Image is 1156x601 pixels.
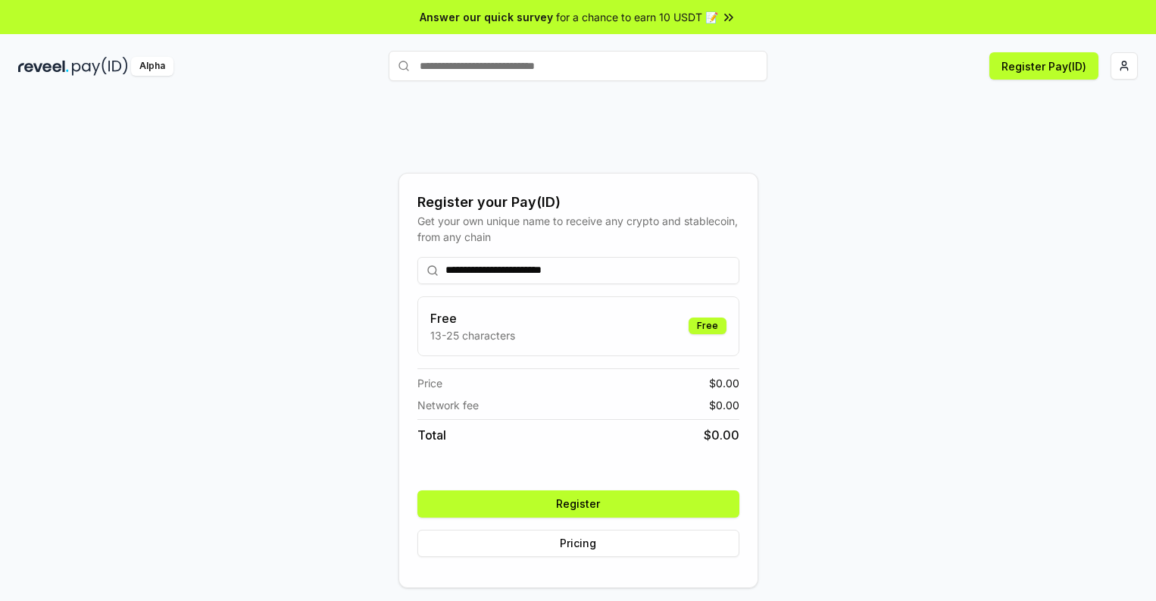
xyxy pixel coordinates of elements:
[72,57,128,76] img: pay_id
[417,530,739,557] button: Pricing
[430,327,515,343] p: 13-25 characters
[430,309,515,327] h3: Free
[704,426,739,444] span: $ 0.00
[417,397,479,413] span: Network fee
[420,9,553,25] span: Answer our quick survey
[556,9,718,25] span: for a chance to earn 10 USDT 📝
[417,213,739,245] div: Get your own unique name to receive any crypto and stablecoin, from any chain
[989,52,1098,80] button: Register Pay(ID)
[18,57,69,76] img: reveel_dark
[131,57,173,76] div: Alpha
[417,192,739,213] div: Register your Pay(ID)
[417,375,442,391] span: Price
[709,375,739,391] span: $ 0.00
[709,397,739,413] span: $ 0.00
[417,426,446,444] span: Total
[689,318,726,334] div: Free
[417,490,739,518] button: Register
